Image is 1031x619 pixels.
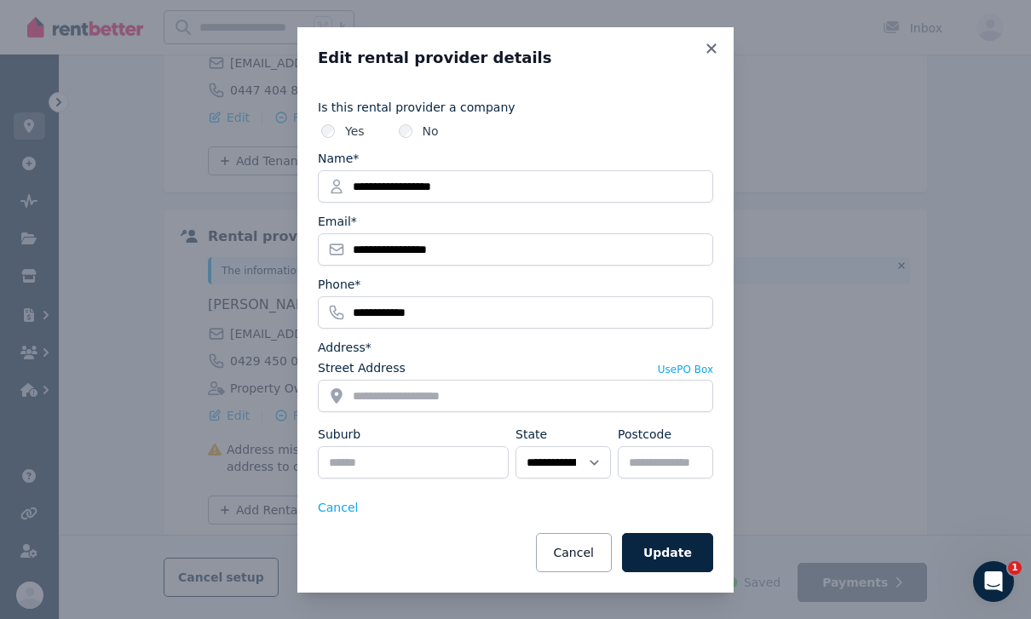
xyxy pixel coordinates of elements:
[973,561,1014,602] iframe: Intercom live chat
[318,339,372,356] label: Address*
[318,150,359,167] label: Name*
[318,499,358,516] button: Cancel
[423,123,439,140] label: No
[622,533,713,572] button: Update
[345,123,365,140] label: Yes
[618,426,671,443] label: Postcode
[318,213,357,230] label: Email*
[318,426,360,443] label: Suburb
[318,99,713,116] label: Is this rental provider a company
[515,426,547,443] label: State
[318,359,406,376] label: Street Address
[318,276,360,293] label: Phone*
[658,363,713,376] button: UsePO Box
[1008,561,1022,575] span: 1
[318,48,713,68] h3: Edit rental provider details
[536,533,612,572] button: Cancel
